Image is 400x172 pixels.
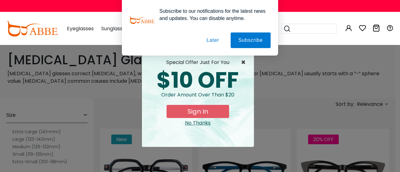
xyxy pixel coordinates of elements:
[241,59,249,66] span: ×
[231,32,271,48] button: Subscribe
[167,105,229,118] button: Sign In
[147,59,249,66] div: special offer just for you
[129,7,154,32] img: notification icon
[241,59,249,66] button: Close
[147,119,249,127] div: Close
[154,7,271,22] div: Subscribe to our notifications for the latest news and updates. You can disable anytime.
[147,91,249,105] div: Order amount over than $20
[147,69,249,91] div: $10 OFF
[199,32,227,48] button: Later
